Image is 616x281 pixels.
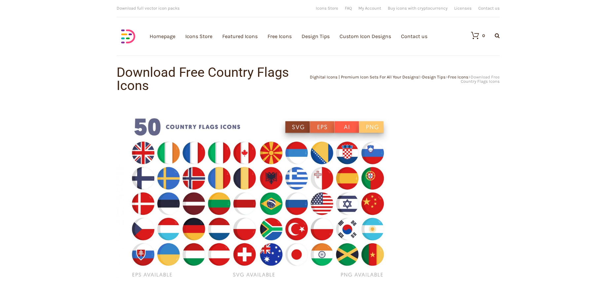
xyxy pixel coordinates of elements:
a: Buy icons with cryptocurrency [388,6,448,10]
div: > > > [308,75,500,83]
a: Contact us [478,6,500,10]
a: FAQ [345,6,352,10]
span: Download Free Country Flags Icons [461,74,500,84]
a: Dighital Icons | Premium Icon Sets For All Your Designs! [310,74,420,79]
div: 0 [482,33,485,38]
a: Icons Store [316,6,338,10]
a: Design Tips [422,74,446,79]
span: Download full vector icon packs [117,6,180,11]
a: Free Icons [448,74,468,79]
a: Licenses [454,6,472,10]
h1: Download Free Country Flags Icons [117,66,308,92]
a: My Account [358,6,381,10]
a: 0 [464,31,485,39]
